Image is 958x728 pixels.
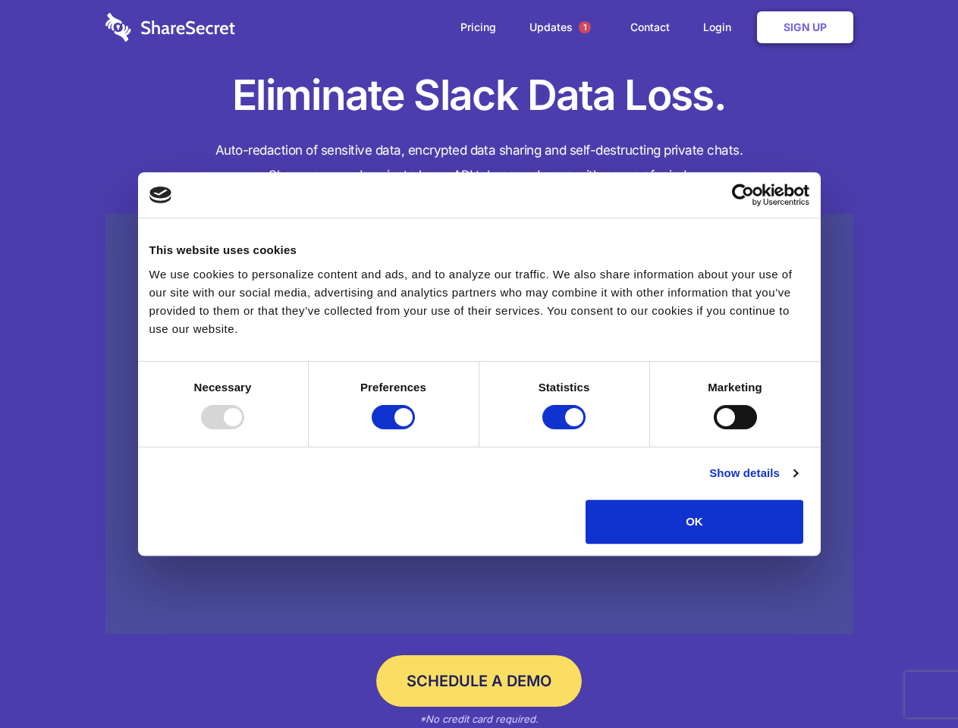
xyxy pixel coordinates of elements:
strong: Necessary [194,381,252,394]
button: OK [586,500,803,544]
a: Pricing [445,4,511,51]
a: Show details [709,464,797,482]
div: We use cookies to personalize content and ads, and to analyze our traffic. We also share informat... [149,265,809,338]
a: Wistia video thumbnail [105,214,853,635]
a: Contact [615,4,685,51]
img: logo-wordmark-white-trans-d4663122ce5f474addd5e946df7df03e33cb6a1c49d2221995e7729f52c070b2.svg [105,13,235,42]
h1: Eliminate Slack Data Loss. [105,68,853,123]
img: logo [149,187,172,203]
a: Sign Up [757,11,853,43]
a: Schedule a Demo [376,655,582,707]
strong: Marketing [708,381,762,394]
span: 1 [579,21,591,33]
strong: Preferences [360,381,426,394]
em: *No credit card required. [419,713,539,725]
a: Login [688,4,754,51]
h4: Auto-redaction of sensitive data, encrypted data sharing and self-destructing private chats. Shar... [105,138,853,188]
div: This website uses cookies [149,241,809,259]
a: Usercentrics Cookiebot - opens in a new window [677,184,809,206]
strong: Statistics [539,381,590,394]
